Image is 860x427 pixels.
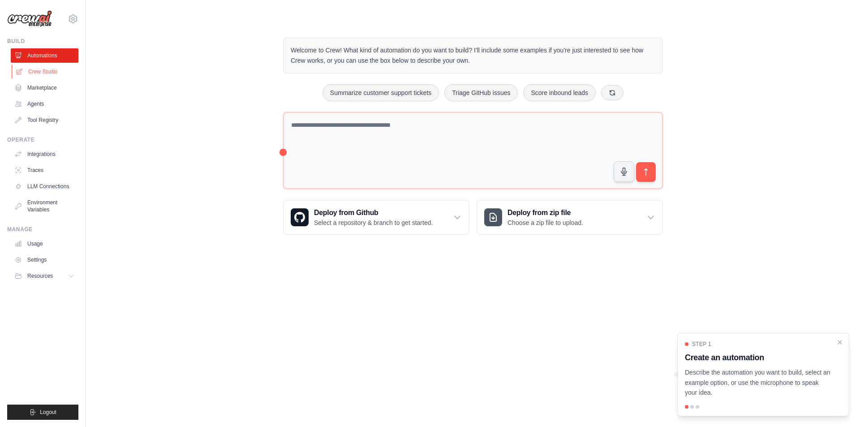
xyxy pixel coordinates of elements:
iframe: Chat Widget [815,384,860,427]
span: Resources [27,272,53,280]
h3: Deploy from zip file [507,207,583,218]
p: Describe the automation you want to build, select an example option, or use the microphone to spe... [685,367,831,398]
a: Automations [11,48,78,63]
a: Crew Studio [12,65,79,79]
button: Triage GitHub issues [444,84,518,101]
h3: Create an automation [685,351,831,364]
span: Logout [40,409,56,416]
button: Logout [7,405,78,420]
h3: Deploy from Github [314,207,433,218]
button: Resources [11,269,78,283]
img: Logo [7,10,52,27]
a: Integrations [11,147,78,161]
div: Operate [7,136,78,143]
a: Tool Registry [11,113,78,127]
a: Environment Variables [11,195,78,217]
a: Marketplace [11,81,78,95]
a: Settings [11,253,78,267]
p: Select a repository & branch to get started. [314,218,433,227]
a: Usage [11,237,78,251]
div: Build [7,38,78,45]
p: Choose a zip file to upload. [507,218,583,227]
a: LLM Connections [11,179,78,194]
p: Welcome to Crew! What kind of automation do you want to build? I'll include some examples if you'... [291,45,655,66]
a: Agents [11,97,78,111]
button: Score inbound leads [523,84,596,101]
button: Summarize customer support tickets [322,84,439,101]
div: Manage [7,226,78,233]
span: Step 1 [692,341,711,348]
button: Close walkthrough [836,339,843,346]
a: Traces [11,163,78,177]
